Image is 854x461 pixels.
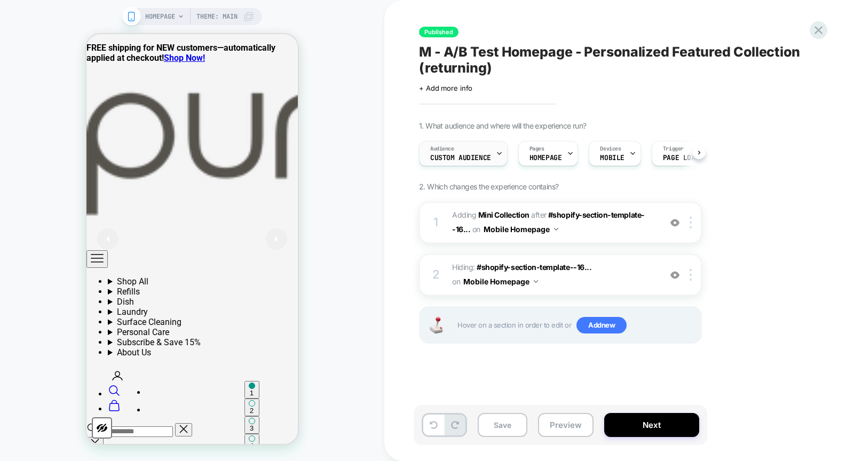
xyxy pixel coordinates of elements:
div: Login [21,332,211,350]
span: Add new [576,317,627,334]
span: 1. What audience and where will the experience run? [419,121,586,130]
button: Mobile Homepage [463,274,538,289]
span: HOMEPAGE [145,8,175,25]
a: Shop Now! [77,19,118,29]
span: #shopify-section-template--16... [452,210,645,234]
span: Theme: MAIN [196,8,238,25]
span: #shopify-section-template--16... [477,263,591,272]
span: Devices [600,145,621,153]
img: Joystick [425,317,447,333]
img: close [690,269,692,281]
span: AFTER [531,210,547,219]
span: Published [419,27,458,37]
span: + Add more info [419,84,472,92]
summary: Laundry [21,273,211,283]
span: HOMEPAGE [529,154,562,162]
span: M - A/B Test Homepage - Personalized Featured Collection (returning) [419,44,809,76]
img: down arrow [554,228,558,230]
span: Trigger [663,145,684,153]
summary: Refills [21,252,211,263]
button: Next [604,413,699,437]
div: 1 [431,212,441,233]
span: Page Load [663,154,699,162]
b: Mini Collection [478,210,529,219]
span: Audience [430,145,454,153]
div: 2 [431,264,441,285]
summary: About Us [21,313,211,323]
img: close [690,217,692,228]
img: crossed eye [670,218,679,227]
span: Hover on a section in order to edit or [457,317,695,334]
span: MOBILE [600,154,624,162]
summary: Shop All [21,242,211,252]
span: on [452,275,460,288]
button: Mobile Homepage [484,221,558,237]
span: Pages [529,145,544,153]
img: down arrow [534,280,538,283]
button: Preview [538,413,594,437]
button: Color Scheme [5,383,26,404]
span: 2. Which changes the experience contains? [419,182,558,191]
button: Save [478,413,527,437]
summary: Dish [21,263,211,273]
summary: Subscribe & Save 15% [21,303,211,313]
summary: Surface Cleaning [21,283,211,293]
input: Search [11,392,86,403]
span: Hiding : [452,260,655,289]
span: Custom Audience [430,154,491,162]
summary: Personal Care [21,293,211,303]
span: Adding [452,210,529,219]
span: on [472,222,480,236]
img: crossed eye [670,271,679,280]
